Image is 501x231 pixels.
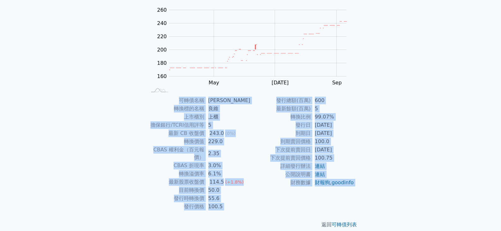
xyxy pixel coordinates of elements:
td: 到期賣回價格 [251,137,311,146]
div: 243.0 [208,130,225,137]
td: 下次提前賣回日 [251,146,311,154]
td: CBAS 折現率 [147,161,205,170]
td: 詳細發行辦法 [251,162,311,170]
td: 上市櫃別 [147,113,205,121]
tspan: 160 [157,73,167,79]
tspan: 240 [157,20,167,26]
tspan: 220 [157,33,167,40]
td: 擔保銀行/TCRI信用評等 [147,121,205,129]
td: 55.6 [205,194,251,203]
td: 發行價格 [147,203,205,211]
td: 100.5 [205,203,251,211]
td: 最新股票收盤價 [147,178,205,186]
g: Chart [154,7,356,99]
tspan: 200 [157,47,167,53]
td: 到期日 [251,129,311,137]
td: 轉換比例 [251,113,311,121]
td: 6.1% [205,170,251,178]
a: 可轉債列表 [332,222,357,228]
tspan: Sep [332,80,342,86]
span: (+1.8%) [225,179,243,185]
td: 轉換標的名稱 [147,105,205,113]
td: , [311,179,354,187]
td: 3.0% [205,161,251,170]
td: [PERSON_NAME] [205,96,251,105]
td: 最新餘額(百萬) [251,105,311,113]
iframe: Chat Widget [469,201,501,231]
td: 發行總額(百萬) [251,96,311,105]
div: 114.5 [208,178,225,186]
td: 公開說明書 [251,170,311,179]
td: 上櫃 [205,113,251,121]
td: 下次提前賣回價格 [251,154,311,162]
td: [DATE] [311,129,354,137]
td: 可轉債名稱 [147,96,205,105]
td: 2.35 [205,146,251,161]
p: 返回 [139,221,362,228]
span: (0%) [225,131,235,136]
tspan: May [209,80,219,86]
td: 229.0 [205,137,251,146]
tspan: [DATE] [272,80,289,86]
tspan: 180 [157,60,167,66]
a: 財報狗 [315,179,330,185]
td: [DATE] [311,146,354,154]
td: 5 [205,121,251,129]
div: 聊天小工具 [469,201,501,231]
td: 5 [311,105,354,113]
td: CBAS 權利金（百元報價） [147,146,205,161]
td: [DATE] [311,121,354,129]
td: 目前轉換價 [147,186,205,194]
td: 50.0 [205,186,251,194]
td: 99.07% [311,113,354,121]
a: 連結 [315,163,325,169]
td: 良維 [205,105,251,113]
td: 發行時轉換價 [147,194,205,203]
tspan: 260 [157,7,167,13]
td: 100.75 [311,154,354,162]
td: 最新 CB 收盤價 [147,129,205,137]
td: 100.0 [311,137,354,146]
td: 轉換溢價率 [147,170,205,178]
a: goodinfo [332,179,354,185]
td: 發行日 [251,121,311,129]
td: 轉換價值 [147,137,205,146]
a: 連結 [315,171,325,177]
td: 600 [311,96,354,105]
td: 財務數據 [251,179,311,187]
